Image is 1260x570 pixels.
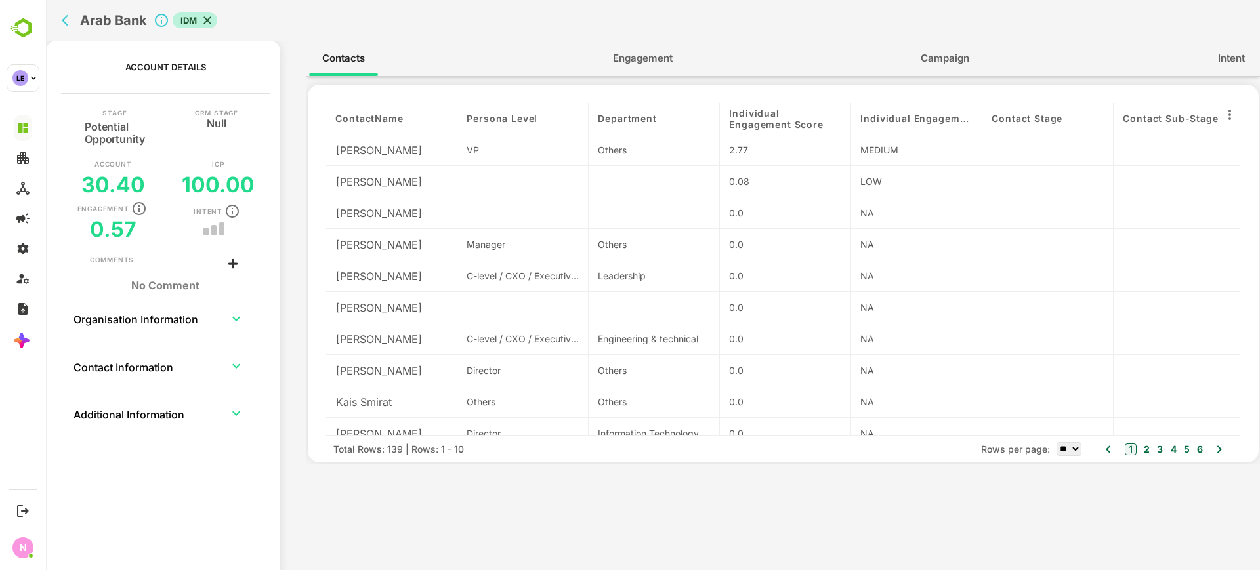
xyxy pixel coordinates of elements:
[14,502,31,519] button: Logout
[1172,50,1199,67] span: Intent
[814,143,927,157] div: MEDIUM
[683,269,795,283] div: 0.0
[1077,113,1172,124] span: Contact Sub-Stage
[161,116,180,127] h5: Null
[552,269,664,283] div: Leadership
[180,403,200,423] button: expand row
[683,206,795,220] div: 0.0
[148,208,177,214] p: Intent
[31,205,83,212] p: Engagement
[683,300,795,314] div: 0.0
[814,300,927,314] div: NA
[39,116,99,146] h5: Potential Opportunity
[683,174,795,188] div: 0.08
[180,356,200,376] button: expand row
[27,302,168,334] th: Organisation Information
[814,395,927,409] div: NA
[552,332,664,346] div: Engineering & technical
[1135,442,1144,457] button: 5
[12,537,33,558] div: N
[946,113,1017,124] span: Contact Stage
[1122,442,1131,457] button: 4
[136,172,209,197] h5: 100.00
[287,442,418,456] div: Total Rows: 139 | Rows: 1 - 10
[34,12,101,28] h2: Arab Bank
[127,12,171,28] div: IDM
[180,227,184,231] button: trend
[683,395,795,409] div: 0.0
[79,62,160,72] p: Account Details
[1095,442,1104,457] button: 2
[290,331,376,347] p: [PERSON_NAME]
[290,363,376,378] p: [PERSON_NAME]
[552,113,610,124] span: Department
[290,237,376,253] p: [PERSON_NAME]
[276,50,319,67] span: Contacts
[814,206,927,220] div: NA
[814,332,927,346] div: NA
[552,395,664,409] div: Others
[875,50,923,67] span: Campaign
[814,237,927,251] div: NA
[290,174,376,190] p: [PERSON_NAME]
[683,363,795,377] div: 0.0
[683,332,795,346] div: 0.0
[180,309,200,329] button: expand row
[149,110,192,116] p: CRM Stage
[1108,442,1117,457] button: 3
[1148,442,1157,457] button: 6
[421,363,533,377] div: Director
[290,142,376,158] p: [PERSON_NAME]
[12,10,32,30] button: back
[27,350,168,382] th: Contact Information
[7,16,40,41] img: BambooboxLogoMark.f1c84d78b4c51b1a7b5f700c9845e183.svg
[12,70,28,86] div: LE
[289,113,357,124] span: contactName
[166,161,178,167] p: ICP
[814,363,927,377] div: NA
[421,426,533,440] div: Director
[552,363,664,377] div: Others
[814,113,927,124] span: Individual Engagement Level
[421,113,492,124] span: Persona Level
[2,43,3,443] button: back
[44,216,91,242] h5: 0.57
[421,395,533,409] div: Others
[44,279,196,292] h1: No Comment
[56,110,81,116] p: Stage
[814,174,927,188] div: LOW
[261,41,1214,76] div: full width tabs example
[35,172,99,197] h5: 30.40
[290,205,376,221] p: [PERSON_NAME]
[421,332,533,346] div: C-level / CXO / Executive / C-Suite
[1079,443,1091,455] button: 1
[552,143,664,157] div: Others
[683,143,795,157] div: 2.77
[44,255,88,266] div: Comments
[814,269,927,283] div: NA
[552,237,664,251] div: Others
[290,300,376,316] p: [PERSON_NAME]
[108,12,123,28] svg: Click to close Account details panel
[814,426,927,440] div: NA
[552,426,664,440] div: Information Technology
[683,237,795,251] div: 0.0
[421,143,533,157] div: VP
[290,394,346,410] p: Kais Smirat
[27,397,168,429] th: Additional Information
[421,237,533,251] div: Manager
[421,269,533,283] div: C-level / CXO / Executive / C-Suite
[935,442,1004,456] span: Rows per page:
[127,14,159,27] span: IDM
[683,108,795,130] span: Individual Engagement Score
[49,161,86,167] p: Account
[290,426,376,441] p: [PERSON_NAME]
[27,302,213,445] table: collapsible table
[567,50,627,67] span: Engagement
[683,426,795,440] div: 0.0
[290,268,376,284] p: [PERSON_NAME]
